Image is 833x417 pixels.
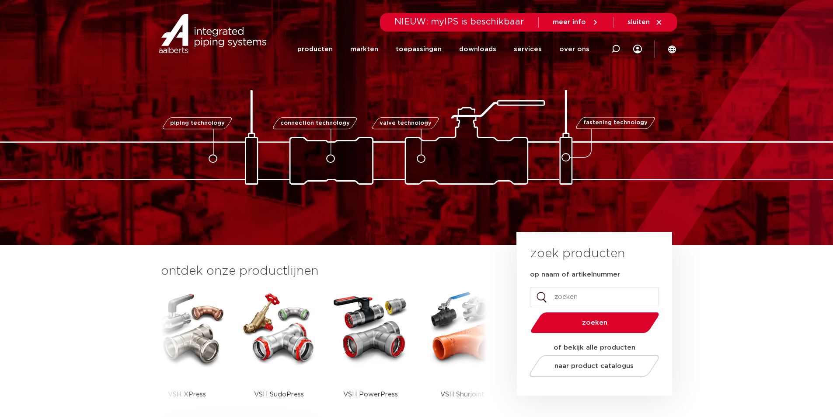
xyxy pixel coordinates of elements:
[559,32,589,67] a: over ons
[380,120,432,126] span: valve technology
[514,32,542,67] a: services
[530,245,625,263] h3: zoek producten
[627,18,663,26] a: sluiten
[350,32,378,67] a: markten
[554,344,635,351] strong: of bekijk alle producten
[394,18,524,26] span: NIEUW: myIPS is beschikbaar
[554,363,634,369] span: naar product catalogus
[527,312,662,334] button: zoeken
[459,32,496,67] a: downloads
[161,263,487,280] h3: ontdek onze productlijnen
[553,18,599,26] a: meer info
[553,19,586,25] span: meer info
[530,287,659,307] input: zoeken
[170,120,225,126] span: piping technology
[297,32,333,67] a: producten
[530,270,620,279] label: op naam of artikelnummer
[527,355,661,377] a: naar product catalogus
[633,32,642,67] div: my IPS
[297,32,589,67] nav: Menu
[396,32,442,67] a: toepassingen
[583,120,648,126] span: fastening technology
[553,319,637,326] span: zoeken
[280,120,349,126] span: connection technology
[627,19,650,25] span: sluiten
